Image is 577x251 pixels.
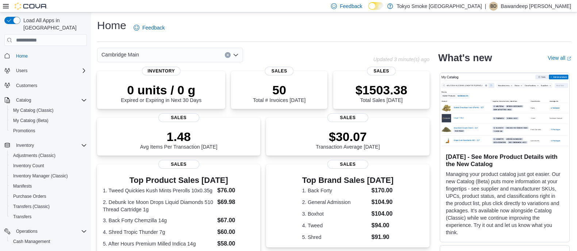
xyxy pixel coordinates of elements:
dt: 5. After Hours Premium Milled Indica 14g [103,240,215,247]
a: Inventory Manager (Classic) [10,172,71,180]
dt: 2. General Admission [302,199,369,206]
a: Feedback [131,20,168,35]
button: Transfers [7,212,90,222]
span: Sales [327,113,368,122]
button: Manifests [7,181,90,191]
span: Catalog [16,97,31,103]
span: Manifests [13,183,32,189]
span: My Catalog (Classic) [13,107,54,113]
a: Customers [13,81,40,90]
dd: $94.00 [372,221,394,230]
div: Bawandeep Dhesi [489,2,498,11]
button: Inventory Count [7,161,90,171]
dt: 3. Boxhot [302,210,369,217]
span: Cash Management [13,239,50,244]
dd: $60.00 [218,228,255,236]
span: Sales [265,67,294,75]
p: Bawandeep [PERSON_NAME] [501,2,571,11]
h2: What's new [438,52,492,64]
div: Transaction Average [DATE] [316,129,380,150]
span: Transfers [10,212,87,221]
span: Inventory Manager (Classic) [13,173,68,179]
span: Inventory [16,142,34,148]
span: Sales [327,160,368,169]
dt: 4. Shred Tropic Thunder 7g [103,228,215,236]
p: $30.07 [316,129,380,144]
p: 1.48 [140,129,218,144]
span: Operations [16,228,38,234]
p: Tokyo Smoke [GEOGRAPHIC_DATA] [397,2,482,11]
span: Users [13,66,87,75]
span: Purchase Orders [10,192,87,201]
button: Home [1,50,90,61]
a: Inventory Count [10,161,47,170]
span: Transfers [13,214,31,220]
span: Adjustments (Classic) [13,153,55,158]
span: Sales [158,160,199,169]
h3: Top Product Sales [DATE] [103,176,254,185]
span: Feedback [340,3,362,10]
span: Manifests [10,182,87,191]
dd: $104.90 [372,198,394,207]
span: Promotions [13,128,35,134]
button: Inventory [1,140,90,150]
svg: External link [567,56,571,61]
span: Customers [13,81,87,90]
dt: 1. Back Forty [302,187,369,194]
div: Expired or Expiring in Next 30 Days [121,83,201,103]
dd: $76.00 [218,186,255,195]
h3: Top Brand Sales [DATE] [302,176,394,185]
dd: $170.00 [372,186,394,195]
button: Clear input [225,52,231,58]
p: Managing your product catalog just got easier. Our new Catalog (Beta) puts more information at yo... [446,170,563,236]
button: Operations [1,226,90,236]
a: Cash Management [10,237,53,246]
a: View allExternal link [548,55,571,61]
a: Adjustments (Classic) [10,151,58,160]
p: Updated 3 minute(s) ago [373,56,430,62]
p: | [485,2,486,11]
span: Customers [16,83,37,89]
a: Promotions [10,126,38,135]
button: Users [13,66,30,75]
button: Cash Management [7,236,90,247]
button: Promotions [7,126,90,136]
span: Cambridge Main [101,50,139,59]
span: Operations [13,227,87,236]
button: Inventory Manager (Classic) [7,171,90,181]
div: Total Sales [DATE] [355,83,407,103]
span: Inventory Manager (Classic) [10,172,87,180]
span: Load All Apps in [GEOGRAPHIC_DATA] [20,17,87,31]
button: My Catalog (Beta) [7,115,90,126]
input: Dark Mode [368,2,384,10]
span: Home [13,51,87,60]
div: Avg Items Per Transaction [DATE] [140,129,218,150]
button: Adjustments (Classic) [7,150,90,161]
span: Transfers (Classic) [10,202,87,211]
dt: 3. Back Forty Chemzilla 14g [103,217,215,224]
dt: 1. Tweed Quickies Kush Mints Prerolls 10x0.35g [103,187,215,194]
span: Home [16,53,28,59]
span: Inventory [13,141,87,150]
dd: $67.00 [218,216,255,225]
dd: $58.00 [218,239,255,248]
a: Transfers [10,212,34,221]
p: 0 units / 0 g [121,83,201,97]
button: Inventory [13,141,37,150]
img: Cova [15,3,47,10]
button: Catalog [13,96,34,105]
button: Purchase Orders [7,191,90,201]
a: My Catalog (Classic) [10,106,57,115]
span: Feedback [142,24,165,31]
span: Sales [367,67,396,75]
h3: [DATE] - See More Product Details with the New Catalog [446,153,563,168]
span: Inventory Count [13,163,44,169]
button: Open list of options [233,52,239,58]
span: Adjustments (Classic) [10,151,87,160]
dd: $91.90 [372,233,394,242]
span: My Catalog (Beta) [10,116,87,125]
dt: 2. Debunk Ice Moon Drops Liquid Diamonds 510 Thread Cartridge 1g [103,199,215,213]
button: Operations [13,227,41,236]
span: Purchase Orders [13,193,46,199]
p: 50 [253,83,305,97]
